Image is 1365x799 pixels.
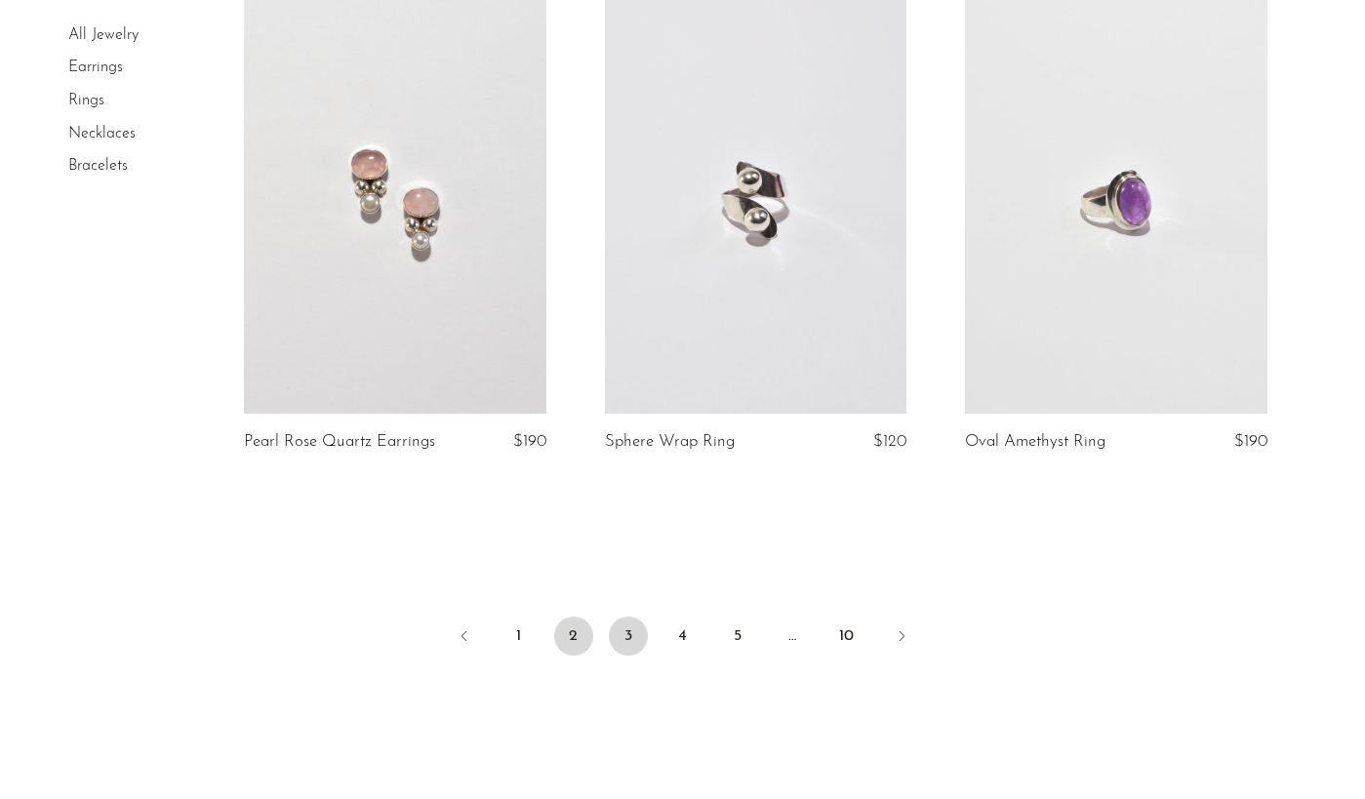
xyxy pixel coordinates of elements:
a: Necklaces [68,126,136,141]
a: Sphere Wrap Ring [605,433,735,451]
span: 3 [609,617,648,656]
a: 2 [554,617,593,656]
span: … [773,617,812,656]
a: Rings [68,93,104,108]
a: Bracelets [68,158,128,174]
a: Next [882,617,921,659]
a: 5 [718,617,757,656]
a: Oval Amethyst Ring [965,433,1105,451]
a: Earrings [68,60,123,76]
a: 1 [500,617,539,656]
span: $190 [513,433,546,450]
a: Previous [445,617,484,659]
a: 10 [827,617,866,656]
span: $190 [1234,433,1267,450]
a: All Jewelry [68,27,139,43]
a: 4 [663,617,703,656]
span: $120 [873,433,906,450]
a: Pearl Rose Quartz Earrings [244,433,435,451]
